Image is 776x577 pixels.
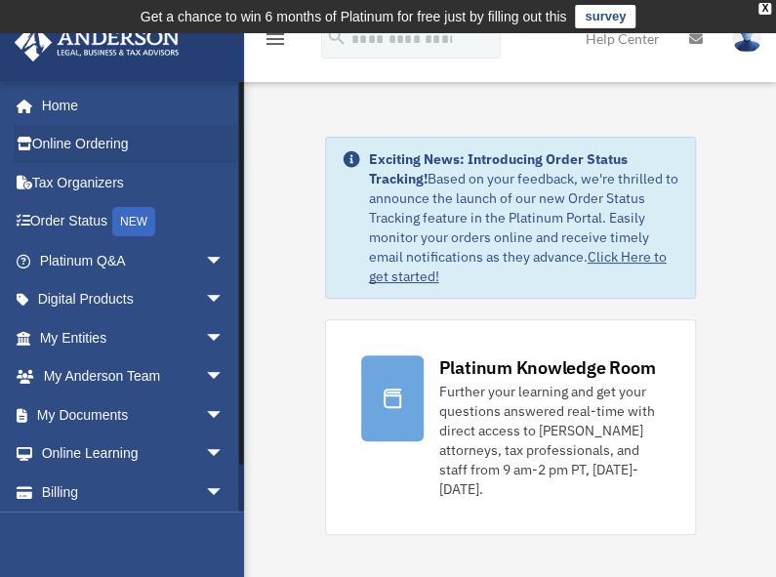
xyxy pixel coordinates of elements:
[758,3,771,15] div: close
[264,27,287,51] i: menu
[205,395,244,435] span: arrow_drop_down
[14,280,254,319] a: Digital Productsarrow_drop_down
[369,150,628,187] strong: Exciting News: Introducing Order Status Tracking!
[732,24,761,53] img: User Pic
[264,34,287,51] a: menu
[205,318,244,358] span: arrow_drop_down
[14,434,254,474] a: Online Learningarrow_drop_down
[369,149,679,286] div: Based on your feedback, we're thrilled to announce the launch of our new Order Status Tracking fe...
[14,125,254,164] a: Online Ordering
[14,357,254,396] a: My Anderson Teamarrow_drop_down
[112,207,155,236] div: NEW
[14,395,254,434] a: My Documentsarrow_drop_down
[205,357,244,397] span: arrow_drop_down
[326,26,347,48] i: search
[205,241,244,281] span: arrow_drop_down
[14,512,254,551] a: Events Calendar
[14,241,254,280] a: Platinum Q&Aarrow_drop_down
[14,86,244,125] a: Home
[14,473,254,512] a: Billingarrow_drop_down
[14,318,254,357] a: My Entitiesarrow_drop_down
[14,202,254,242] a: Order StatusNEW
[439,382,660,499] div: Further your learning and get your questions answered real-time with direct access to [PERSON_NAM...
[14,163,254,202] a: Tax Organizers
[369,248,667,285] a: Click Here to get started!
[205,280,244,320] span: arrow_drop_down
[141,5,567,28] div: Get a chance to win 6 months of Platinum for free just by filling out this
[205,473,244,513] span: arrow_drop_down
[439,355,656,380] div: Platinum Knowledge Room
[9,23,185,62] img: Anderson Advisors Platinum Portal
[325,319,696,535] a: Platinum Knowledge Room Further your learning and get your questions answered real-time with dire...
[575,5,635,28] a: survey
[205,434,244,474] span: arrow_drop_down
